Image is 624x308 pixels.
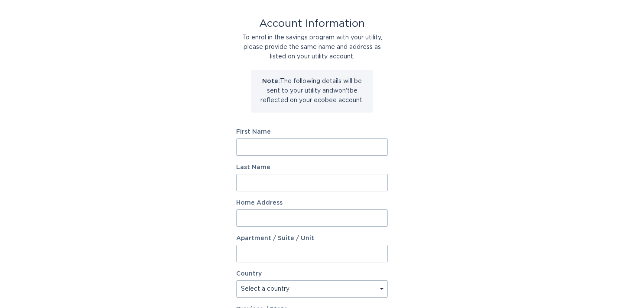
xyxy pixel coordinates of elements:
p: The following details will be sent to your utility and won't be reflected on your ecobee account. [258,77,366,105]
div: Account Information [236,19,388,29]
strong: Note: [262,78,280,84]
label: First Name [236,129,388,135]
label: Last Name [236,164,388,170]
label: Apartment / Suite / Unit [236,235,388,241]
label: Country [236,271,262,277]
label: Home Address [236,200,388,206]
div: To enrol in the savings program with your utility, please provide the same name and address as li... [236,33,388,61]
